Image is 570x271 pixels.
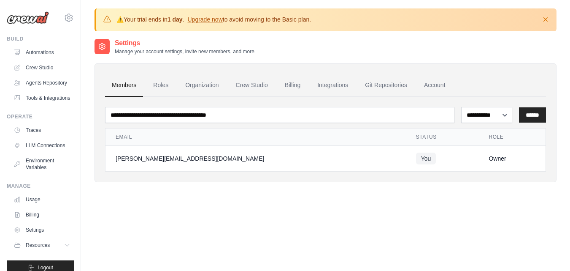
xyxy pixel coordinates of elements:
strong: 1 day [167,16,183,23]
img: Logo [7,11,49,24]
p: Your trial ends in . to avoid moving to the Basic plan. [116,15,311,24]
p: Manage your account settings, invite new members, and more. [115,48,256,55]
a: Billing [10,208,74,222]
div: Build [7,36,74,42]
a: Account [417,74,452,97]
a: Traces [10,123,74,137]
button: Resources [10,238,74,252]
a: Crew Studio [229,74,275,97]
a: Members [105,74,143,97]
a: Usage [10,193,74,206]
span: You [416,153,436,164]
a: Organization [178,74,225,97]
a: Roles [146,74,175,97]
strong: ⚠️ [116,16,124,23]
a: Upgrade now [187,16,222,23]
a: Git Repositories [358,74,414,97]
span: Logout [38,264,53,271]
a: Agents Repository [10,76,74,90]
span: Resources [26,242,50,249]
h2: Settings [115,38,256,48]
a: Environment Variables [10,154,74,174]
th: Email [105,129,406,146]
a: Integrations [311,74,355,97]
th: Status [406,129,479,146]
a: Billing [278,74,307,97]
a: LLM Connections [10,139,74,152]
th: Role [478,129,546,146]
div: [PERSON_NAME][EMAIL_ADDRESS][DOMAIN_NAME] [116,154,396,163]
div: Operate [7,113,74,120]
div: Manage [7,183,74,189]
a: Automations [10,46,74,59]
a: Tools & Integrations [10,91,74,105]
a: Crew Studio [10,61,74,74]
a: Settings [10,223,74,237]
div: Owner [489,154,535,163]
